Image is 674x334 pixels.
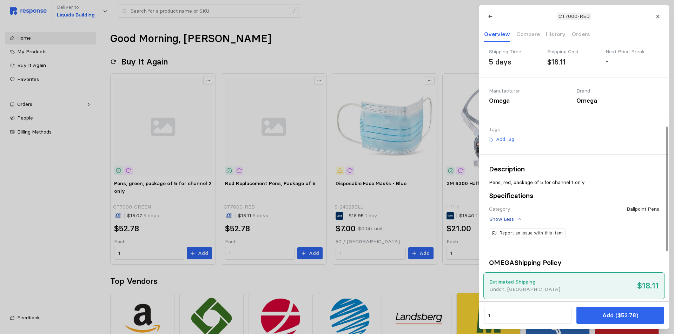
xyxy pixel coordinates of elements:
div: Shipping Time [489,48,542,56]
h2: $18.11 [637,280,659,291]
button: Show Less [489,215,522,224]
p: Orders [571,30,590,39]
div: Omega [576,96,659,105]
div: Manufacturer [489,87,571,95]
button: Report an issue with this item [489,229,566,238]
div: 5 days [489,57,511,67]
button: Add Tag [485,135,516,144]
p: Estimated Shipping [489,278,560,286]
div: - [606,57,659,66]
h3: Description [489,164,659,174]
p: Pens, red, package of 5 for channel 1 only [489,179,659,186]
p: History [546,30,566,39]
div: Next Price Break [606,48,659,56]
input: Qty [488,309,567,322]
div: Tags [489,126,659,134]
p: Add ($52.78) [602,311,638,320]
p: Show Less [489,216,514,223]
p: Overview [484,30,510,39]
h3: Specifications [489,191,659,200]
button: Add ($52.78) [576,307,664,324]
h3: OMEGA Shipping Policy [489,258,659,267]
div: Brand [576,87,659,95]
p: Add Tag [496,136,514,143]
p: Compare [516,30,540,39]
div: Shipping Cost [547,48,601,56]
div: $18.11 [547,57,566,67]
p: Report an issue with this item [500,230,563,236]
div: Category [489,205,510,213]
p: Lindon, [GEOGRAPHIC_DATA] [489,286,560,293]
div: Omega [489,96,571,105]
p: CT7000-RED [558,13,589,20]
div: Ballpoint Pens [626,205,659,213]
